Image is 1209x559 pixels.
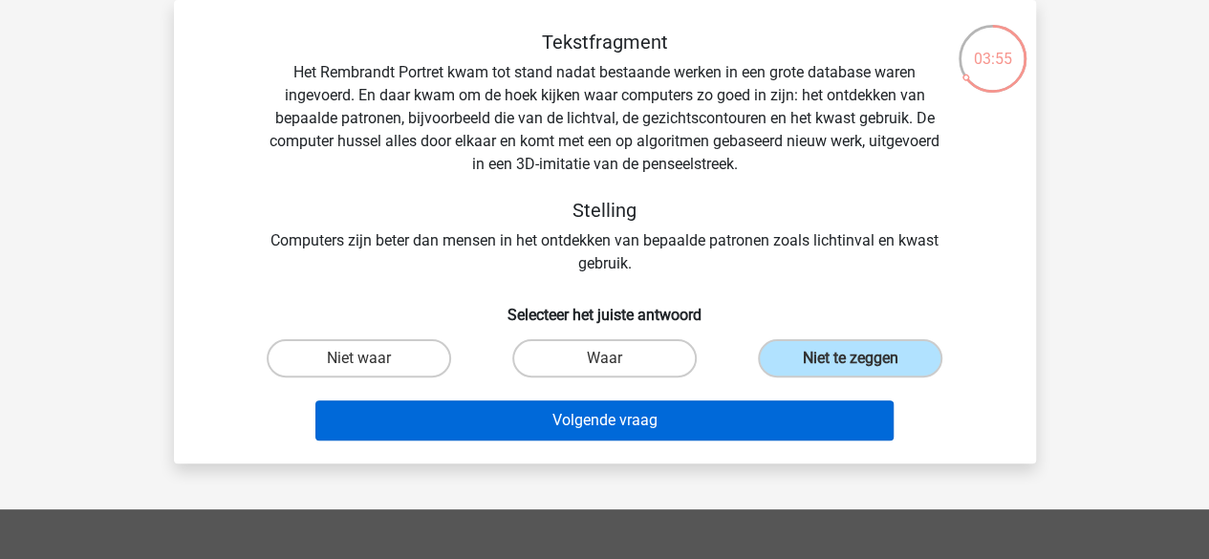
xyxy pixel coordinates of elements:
[957,23,1028,71] div: 03:55
[205,31,1005,275] div: Het Rembrandt Portret kwam tot stand nadat bestaande werken in een grote database waren ingevoerd...
[205,290,1005,324] h6: Selecteer het juiste antwoord
[266,31,944,54] h5: Tekstfragment
[266,199,944,222] h5: Stelling
[512,339,697,377] label: Waar
[758,339,942,377] label: Niet te zeggen
[315,400,894,441] button: Volgende vraag
[267,339,451,377] label: Niet waar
